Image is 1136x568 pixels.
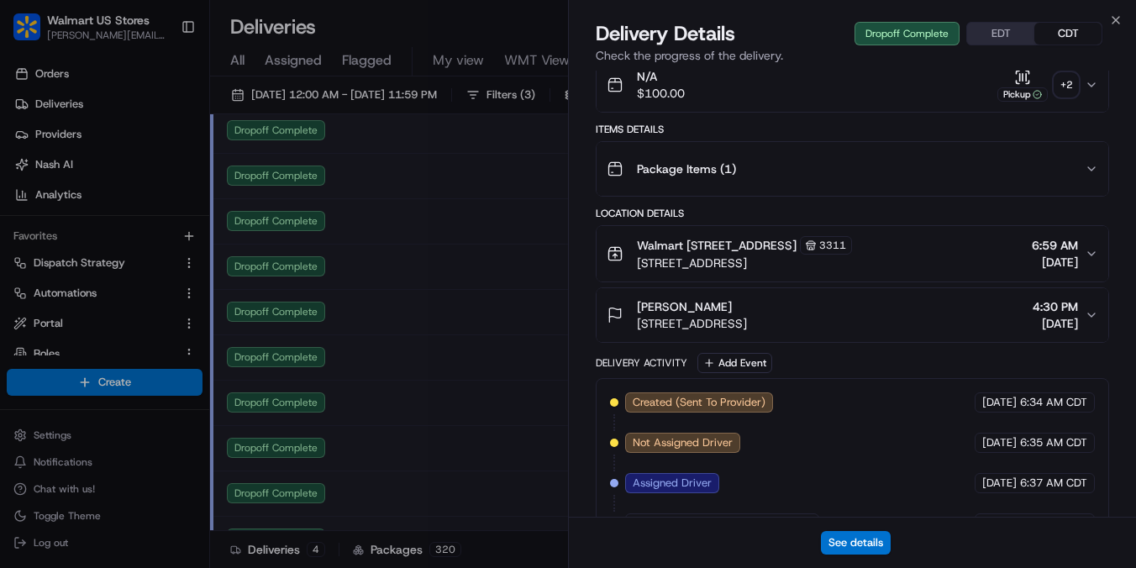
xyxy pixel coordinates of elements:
[597,142,1108,196] button: Package Items (1)
[819,239,846,252] span: 3311
[1020,476,1087,491] span: 6:37 AM CDT
[1032,237,1078,254] span: 6:59 AM
[637,68,685,85] span: N/A
[286,166,306,186] button: Start new chat
[697,353,772,373] button: Add Event
[597,226,1108,281] button: Walmart [STREET_ADDRESS]3311[STREET_ADDRESS]6:59 AM[DATE]
[633,435,733,450] span: Not Assigned Driver
[167,285,203,297] span: Pylon
[967,23,1034,45] button: EDT
[17,67,306,94] p: Welcome 👋
[597,288,1108,342] button: [PERSON_NAME][STREET_ADDRESS]4:30 PM[DATE]
[982,435,1017,450] span: [DATE]
[1020,435,1087,450] span: 6:35 AM CDT
[57,160,276,177] div: Start new chat
[997,87,1048,102] div: Pickup
[10,237,135,267] a: 📗Knowledge Base
[633,476,712,491] span: Assigned Driver
[723,516,812,531] span: [PERSON_NAME]
[44,108,277,126] input: Clear
[1034,23,1102,45] button: CDT
[1020,395,1087,410] span: 6:34 AM CDT
[637,255,852,271] span: [STREET_ADDRESS]
[637,160,736,177] span: Package Items ( 1 )
[1032,254,1078,271] span: [DATE]
[637,298,732,315] span: [PERSON_NAME]
[142,245,155,259] div: 💻
[34,244,129,260] span: Knowledge Base
[982,516,1017,531] span: [DATE]
[633,395,765,410] span: Created (Sent To Provider)
[982,476,1017,491] span: [DATE]
[982,395,1017,410] span: [DATE]
[596,47,1109,64] p: Check the progress of the delivery.
[637,237,797,254] span: Walmart [STREET_ADDRESS]
[596,123,1109,136] div: Items Details
[1033,315,1078,332] span: [DATE]
[596,207,1109,220] div: Location Details
[135,237,276,267] a: 💻API Documentation
[17,245,30,259] div: 📗
[17,160,47,191] img: 1736555255976-a54dd68f-1ca7-489b-9aae-adbdc363a1c4
[1033,298,1078,315] span: 4:30 PM
[997,69,1078,102] button: Pickup+2
[633,516,709,531] span: Driver Updated
[159,244,270,260] span: API Documentation
[637,315,747,332] span: [STREET_ADDRESS]
[821,531,891,555] button: See details
[1054,73,1078,97] div: + 2
[1020,516,1087,531] span: 6:37 AM CDT
[637,85,685,102] span: $100.00
[596,20,735,47] span: Delivery Details
[597,58,1108,112] button: N/A$100.00Pickup+2
[57,177,213,191] div: We're available if you need us!
[997,69,1048,102] button: Pickup
[17,17,50,50] img: Nash
[596,356,687,370] div: Delivery Activity
[118,284,203,297] a: Powered byPylon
